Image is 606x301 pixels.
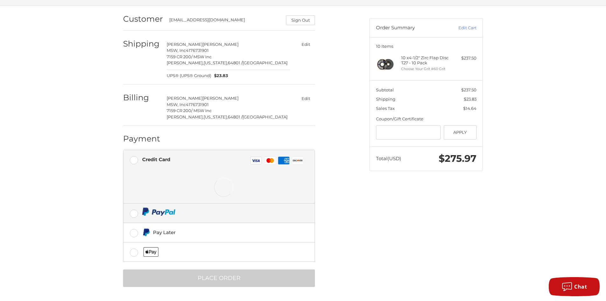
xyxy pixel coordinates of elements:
[444,25,477,31] a: Edit Cart
[574,283,587,290] span: Chat
[167,42,203,47] span: [PERSON_NAME]
[167,73,211,79] span: UPS® (UPS® Ground)
[376,106,395,111] span: Sales Tax
[186,48,209,53] span: 4176731901
[167,54,191,59] span: 7159 CR 200
[203,42,239,47] span: [PERSON_NAME]
[228,60,242,65] span: 64801 /
[142,154,170,165] div: Credit Card
[376,125,441,140] input: Gift Certificate or Coupon Code
[296,94,315,103] button: Edit
[123,269,315,287] button: Place Order
[401,55,450,66] h4: 10 x 4-1/2" Zirc Flap Disc T27 - 10 Pack
[242,60,288,65] span: [GEOGRAPHIC_DATA]
[186,102,209,107] span: 4176731901
[169,17,280,25] div: [EMAIL_ADDRESS][DOMAIN_NAME]
[376,155,401,161] span: Total (USD)
[167,102,186,107] span: MSW, Inc
[153,227,176,238] div: Pay Later
[211,73,228,79] span: $23.83
[286,15,315,25] button: Sign Out
[228,114,242,119] span: 64801 /
[376,97,395,102] span: Shipping
[444,125,477,140] button: Apply
[191,54,212,59] span: / MSW Inc
[123,134,160,144] h2: Payment
[142,228,150,236] img: Pay Later icon
[143,247,158,257] img: Applepay icon
[439,153,477,164] span: $275.97
[461,87,477,92] span: $237.50
[242,114,288,119] span: [GEOGRAPHIC_DATA]
[376,87,394,92] span: Subtotal
[204,60,228,65] span: [US_STATE],
[123,93,160,103] h2: Billing
[376,44,477,49] h3: 10 Items
[167,60,204,65] span: [PERSON_NAME],
[463,106,477,111] span: $14.64
[376,25,444,31] h3: Order Summary
[376,116,477,122] div: Coupon/Gift Certificate
[167,108,191,113] span: 7159 CR 200
[123,14,163,24] h2: Customer
[203,96,239,101] span: [PERSON_NAME]
[167,96,203,101] span: [PERSON_NAME]
[142,208,176,216] img: PayPal icon
[191,108,212,113] span: / MSW Inc
[401,66,450,72] li: Choose Your Grit #60 Grit
[549,277,600,296] button: Chat
[464,97,477,102] span: $23.83
[204,114,228,119] span: [US_STATE],
[167,114,204,119] span: [PERSON_NAME],
[296,40,315,49] button: Edit
[167,48,186,53] span: MSW, Inc
[451,55,477,61] div: $237.50
[123,39,160,49] h2: Shipping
